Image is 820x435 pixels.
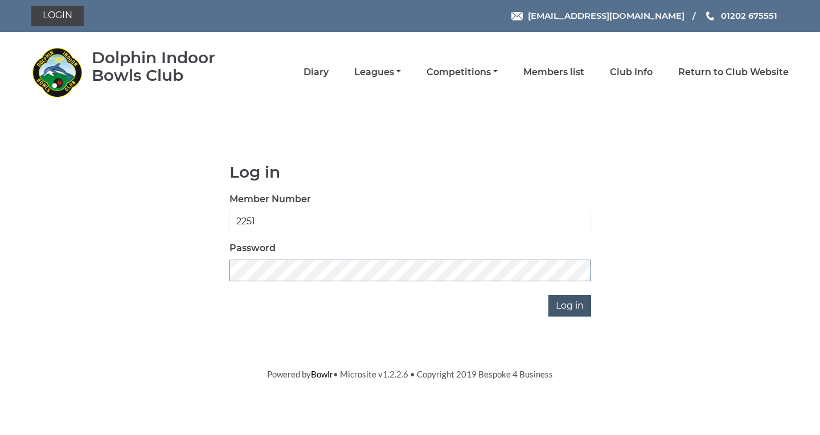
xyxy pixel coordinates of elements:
[311,369,333,379] a: Bowlr
[229,163,591,181] h1: Log in
[304,66,329,79] a: Diary
[704,9,777,22] a: Phone us 01202 675551
[678,66,789,79] a: Return to Club Website
[523,66,584,79] a: Members list
[229,192,311,206] label: Member Number
[354,66,401,79] a: Leagues
[229,241,276,255] label: Password
[92,49,248,84] div: Dolphin Indoor Bowls Club
[610,66,653,79] a: Club Info
[427,66,498,79] a: Competitions
[511,9,684,22] a: Email [EMAIL_ADDRESS][DOMAIN_NAME]
[31,6,84,26] a: Login
[721,10,777,21] span: 01202 675551
[528,10,684,21] span: [EMAIL_ADDRESS][DOMAIN_NAME]
[548,295,591,317] input: Log in
[511,12,523,20] img: Email
[706,11,714,20] img: Phone us
[267,369,553,379] span: Powered by • Microsite v1.2.2.6 • Copyright 2019 Bespoke 4 Business
[31,47,83,98] img: Dolphin Indoor Bowls Club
